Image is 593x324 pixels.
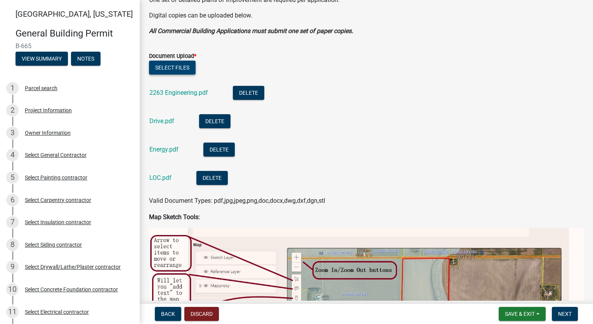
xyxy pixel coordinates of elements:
label: Document Upload [149,54,196,59]
p: Digital copies can be uploaded below. [149,11,584,20]
div: Owner Information [25,130,71,136]
div: Select Painting contractor [25,175,87,180]
div: Select Carpentry contractor [25,197,91,203]
div: 2 [6,104,19,117]
div: Select Insulation contractor [25,219,91,225]
div: Select Siding contractor [25,242,82,247]
span: Next [558,311,572,317]
span: B-665 [16,42,124,50]
div: 5 [6,171,19,184]
div: Parcel search [25,85,57,91]
div: 7 [6,216,19,228]
div: 8 [6,239,19,251]
div: Select General Contractor [25,152,87,158]
div: Select Drywall/Lathe/Plaster contractor [25,264,121,270]
button: Next [552,307,578,321]
div: 11 [6,306,19,318]
a: LOC.pdf [149,174,172,181]
wm-modal-confirm: Delete Document [233,90,264,97]
div: 1 [6,82,19,94]
span: [GEOGRAPHIC_DATA], [US_STATE] [16,9,133,19]
wm-modal-confirm: Summary [16,56,68,62]
span: Save & Exit [505,311,535,317]
wm-modal-confirm: Delete Document [203,146,235,154]
button: Discard [184,307,219,321]
div: 3 [6,127,19,139]
button: Delete [203,143,235,157]
a: Drive.pdf [149,117,174,125]
span: Valid Document Types: pdf,jpg,jpeg,png,doc,docx,dwg,dxf,dgn,stl [149,197,325,204]
wm-modal-confirm: Delete Document [196,175,228,182]
a: 2263 Engineering.pdf [149,89,208,96]
button: Save & Exit [499,307,546,321]
div: 6 [6,194,19,206]
button: View Summary [16,52,68,66]
a: Energy.pdf [149,146,179,153]
button: Delete [196,171,228,185]
div: 10 [6,283,19,296]
span: Back [161,311,175,317]
wm-modal-confirm: Notes [71,56,101,62]
button: Delete [199,114,231,128]
strong: Map Sketch Tools: [149,213,200,221]
button: Back [155,307,181,321]
div: Project Information [25,108,72,113]
div: 4 [6,149,19,161]
button: Select files [149,61,196,75]
div: 9 [6,261,19,273]
wm-modal-confirm: Delete Document [199,118,231,125]
div: Select Electrical contractor [25,309,89,315]
button: Notes [71,52,101,66]
button: Delete [233,86,264,100]
strong: All Commercial Building Applications must submit one set of paper copies. [149,27,353,35]
div: Select Concrete Foundation contractor [25,287,118,292]
h4: General Building Permit [16,28,134,39]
